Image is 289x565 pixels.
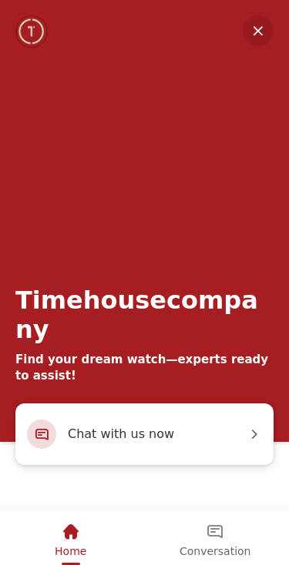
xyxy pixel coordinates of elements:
[143,511,288,563] div: Conversation
[180,545,250,557] span: Conversation
[55,545,86,557] span: Home
[15,286,274,344] div: Timehousecompany
[68,424,247,444] span: Chat with us now
[243,15,274,46] em: Minimize
[17,16,47,47] img: Company logo
[2,511,140,563] div: Home
[15,403,274,465] div: Chat with us now
[15,352,274,384] div: Find your dream watch—experts ready to assist!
